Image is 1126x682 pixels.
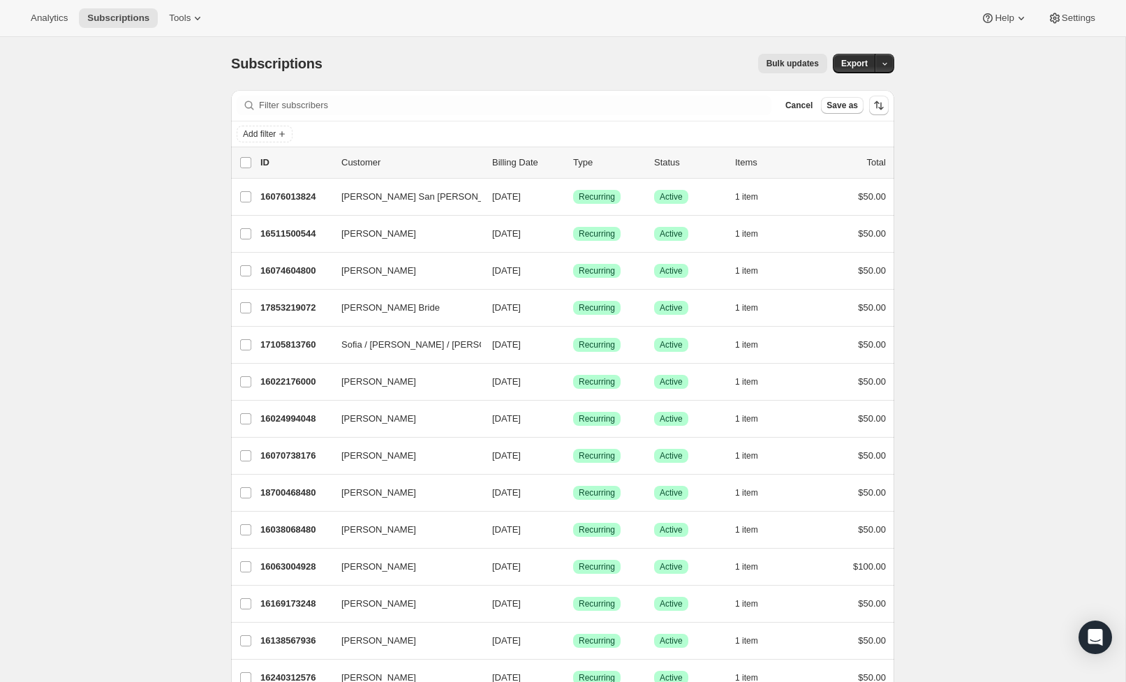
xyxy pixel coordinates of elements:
button: [PERSON_NAME] San [PERSON_NAME] [333,186,473,208]
span: $50.00 [858,413,886,424]
button: Help [972,8,1036,28]
button: [PERSON_NAME] [333,556,473,578]
button: Tools [161,8,213,28]
div: 16063004928[PERSON_NAME][DATE]SuccessRecurringSuccessActive1 item$100.00 [260,557,886,577]
span: Recurring [579,598,615,609]
button: 1 item [735,520,773,540]
span: 1 item [735,302,758,313]
p: 16063004928 [260,560,330,574]
span: [DATE] [492,376,521,387]
span: [PERSON_NAME] [341,523,416,537]
span: [PERSON_NAME] [341,375,416,389]
div: 16070738176[PERSON_NAME][DATE]SuccessRecurringSuccessActive1 item$50.00 [260,446,886,466]
p: 16074604800 [260,264,330,278]
span: Recurring [579,635,615,646]
div: 16138567936[PERSON_NAME][DATE]SuccessRecurringSuccessActive1 item$50.00 [260,631,886,651]
button: 1 item [735,187,773,207]
span: Active [660,228,683,239]
span: Recurring [579,487,615,498]
span: Recurring [579,524,615,535]
p: 17853219072 [260,301,330,315]
span: $50.00 [858,339,886,350]
button: 1 item [735,594,773,614]
span: Export [841,58,868,69]
span: 1 item [735,376,758,387]
span: [PERSON_NAME] [341,264,416,278]
span: [PERSON_NAME] [341,486,416,500]
button: 1 item [735,631,773,651]
span: Active [660,450,683,461]
button: 1 item [735,446,773,466]
button: 1 item [735,298,773,318]
button: 1 item [735,224,773,244]
span: [DATE] [492,635,521,646]
span: Recurring [579,376,615,387]
span: Subscriptions [87,13,149,24]
span: 1 item [735,228,758,239]
p: 18700468480 [260,486,330,500]
span: Active [660,302,683,313]
button: Sofia / [PERSON_NAME] / [PERSON_NAME] [333,334,473,356]
span: Add filter [243,128,276,140]
p: Billing Date [492,156,562,170]
span: Recurring [579,413,615,424]
button: [PERSON_NAME] [333,445,473,467]
button: [PERSON_NAME] [333,260,473,282]
span: $50.00 [858,635,886,646]
button: 1 item [735,335,773,355]
div: 18700468480[PERSON_NAME][DATE]SuccessRecurringSuccessActive1 item$50.00 [260,483,886,503]
span: Analytics [31,13,68,24]
span: [DATE] [492,487,521,498]
span: 1 item [735,413,758,424]
span: Help [995,13,1014,24]
p: 16076013824 [260,190,330,204]
button: [PERSON_NAME] [333,630,473,652]
span: $100.00 [853,561,886,572]
span: $50.00 [858,450,886,461]
span: Subscriptions [231,56,323,71]
span: 1 item [735,450,758,461]
span: [PERSON_NAME] [341,227,416,241]
span: [PERSON_NAME] [341,412,416,426]
button: 1 item [735,409,773,429]
span: $50.00 [858,302,886,313]
p: ID [260,156,330,170]
span: 1 item [735,265,758,276]
span: Active [660,561,683,572]
button: Analytics [22,8,76,28]
span: [DATE] [492,191,521,202]
p: 16511500544 [260,227,330,241]
p: 16024994048 [260,412,330,426]
span: Active [660,524,683,535]
span: Active [660,376,683,387]
button: 1 item [735,483,773,503]
span: Recurring [579,561,615,572]
span: Recurring [579,228,615,239]
span: $50.00 [858,265,886,276]
p: Customer [341,156,481,170]
span: Active [660,265,683,276]
button: 1 item [735,372,773,392]
span: [DATE] [492,339,521,350]
span: Recurring [579,265,615,276]
span: $50.00 [858,487,886,498]
span: Active [660,635,683,646]
button: [PERSON_NAME] [333,408,473,430]
span: [DATE] [492,302,521,313]
span: Save as [827,100,858,111]
span: Tools [169,13,191,24]
p: 16022176000 [260,375,330,389]
span: [DATE] [492,228,521,239]
span: [PERSON_NAME] [341,597,416,611]
span: Active [660,191,683,202]
button: Subscriptions [79,8,158,28]
button: Save as [821,97,864,114]
p: 16070738176 [260,449,330,463]
p: 16169173248 [260,597,330,611]
span: $50.00 [858,376,886,387]
span: [DATE] [492,450,521,461]
div: 17105813760Sofia / [PERSON_NAME] / [PERSON_NAME][DATE]SuccessRecurringSuccessActive1 item$50.00 [260,335,886,355]
span: Active [660,598,683,609]
span: [DATE] [492,524,521,535]
span: Sofia / [PERSON_NAME] / [PERSON_NAME] [341,338,526,352]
